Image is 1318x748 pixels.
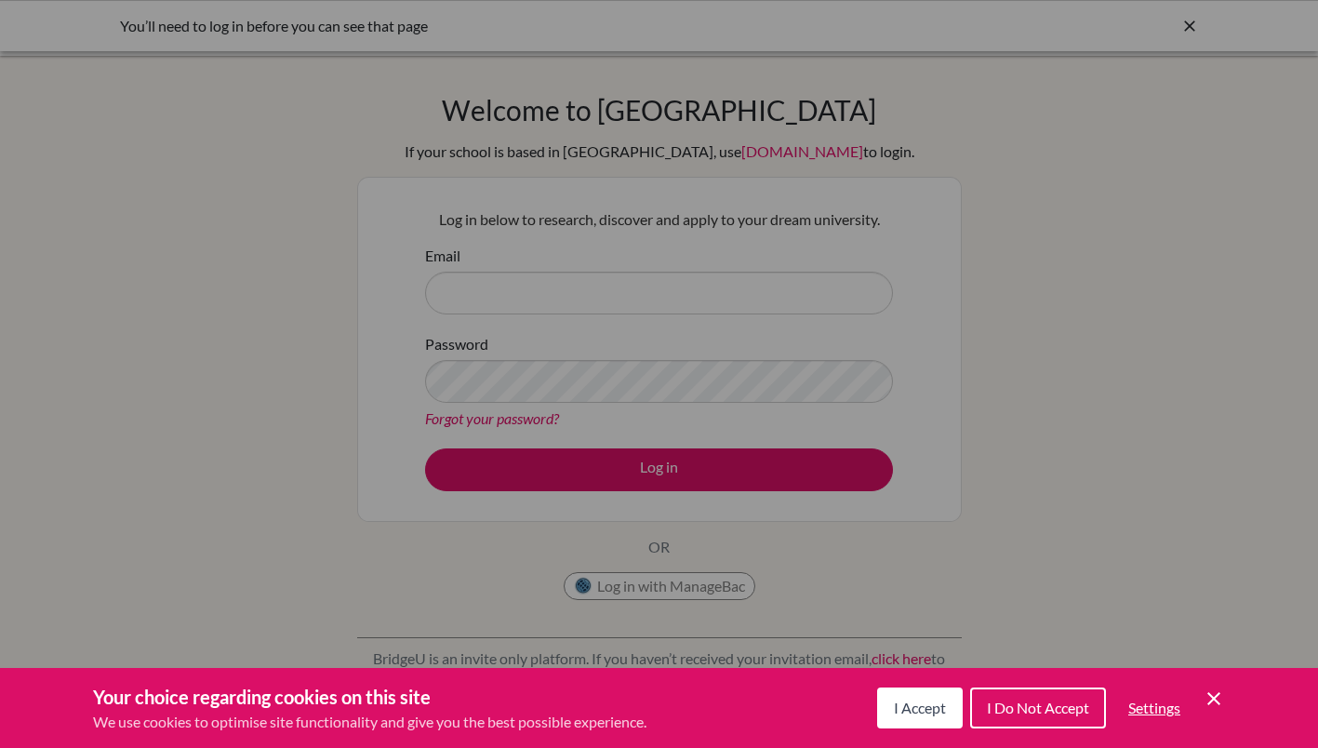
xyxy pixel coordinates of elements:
[877,688,963,728] button: I Accept
[1128,699,1180,716] span: Settings
[894,699,946,716] span: I Accept
[1203,688,1225,710] button: Save and close
[93,683,646,711] h3: Your choice regarding cookies on this site
[1113,689,1195,727] button: Settings
[970,688,1106,728] button: I Do Not Accept
[987,699,1089,716] span: I Do Not Accept
[93,711,646,733] p: We use cookies to optimise site functionality and give you the best possible experience.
